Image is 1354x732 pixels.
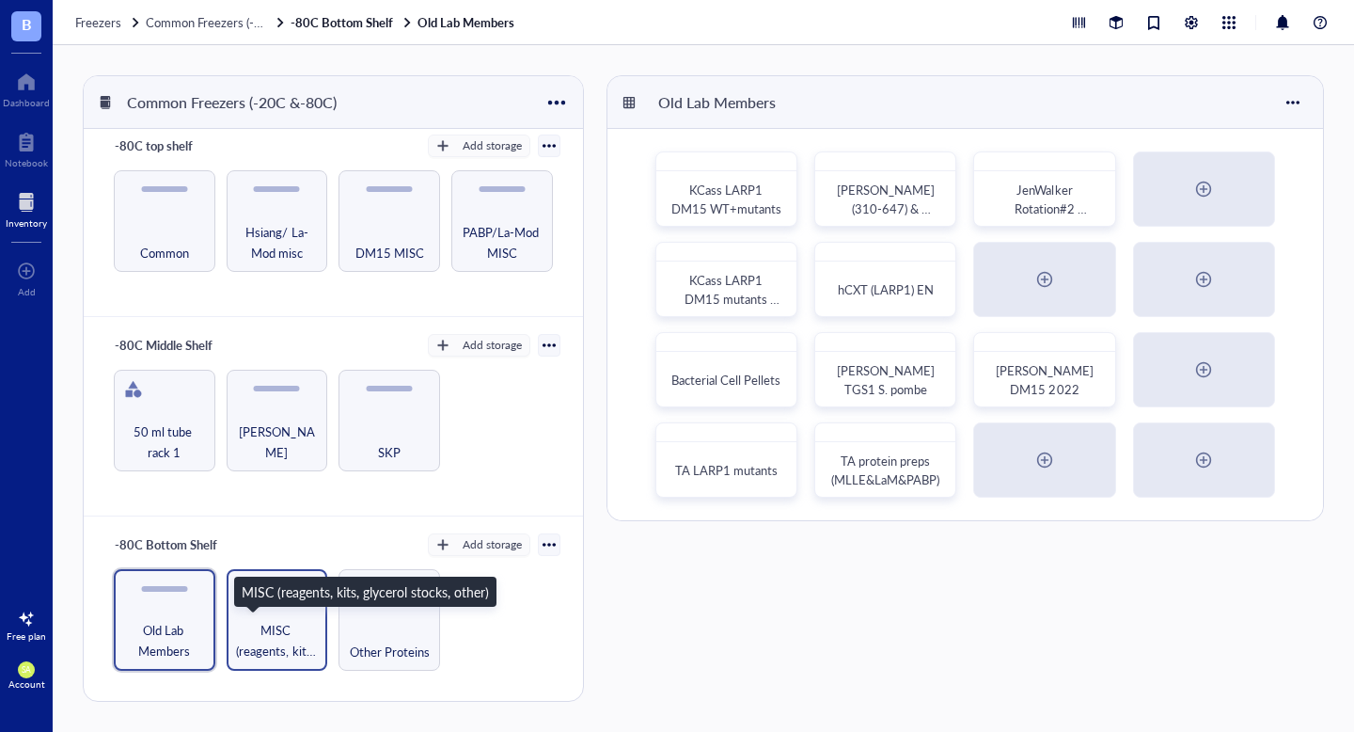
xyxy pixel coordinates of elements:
[75,14,142,31] a: Freezers
[22,12,32,36] span: B
[463,137,522,154] div: Add storage
[463,337,522,354] div: Add storage
[140,243,189,263] span: Common
[837,181,937,236] span: [PERSON_NAME] (310-647) & hDM15 WT
[3,97,50,108] div: Dashboard
[146,14,287,31] a: Common Freezers (-20C &-80C)
[18,286,36,297] div: Add
[671,371,780,389] span: Bacterial Cell Pellets
[460,222,544,263] span: PABP/La-Mod MISC
[75,13,121,31] span: Freezers
[837,361,937,398] span: [PERSON_NAME] TGS1 S. pombe
[1012,181,1087,255] span: JenWalker Rotation#2 11/2016 to 02/2017
[428,135,530,157] button: Add storage
[118,87,345,119] div: Common Freezers (-20C &-80C)
[106,332,221,358] div: -80C Middle Shelf
[675,461,778,479] span: TA LARP1 mutants
[428,533,530,556] button: Add storage
[650,87,784,119] div: Old Lab Members
[428,334,530,357] button: Add storage
[146,13,320,31] span: Common Freezers (-20C &-80C)
[291,14,518,31] a: -80C Bottom ShelfOld Lab Members
[671,181,781,217] span: KCass LARP1 DM15 WT+mutants
[6,217,47,229] div: Inventory
[122,422,207,463] span: 50 ml tube rack 1
[106,532,226,558] div: -80C Bottom Shelf
[236,620,319,661] span: MISC (reagents, kits, glycerol stocks, other)
[235,422,320,463] span: [PERSON_NAME]
[996,361,1096,398] span: [PERSON_NAME] DM15 2022
[242,581,489,602] div: MISC (reagents, kits, glycerol stocks, other)
[123,620,206,661] span: Old Lab Members
[378,442,401,463] span: SKP
[8,678,45,690] div: Account
[6,187,47,229] a: Inventory
[838,280,934,298] span: hCXT (LARP1) EN
[350,642,430,662] span: Other Proteins
[235,222,320,263] span: Hsiang/ La-Mod misc
[831,452,939,488] span: TA protein preps (MLLE&LaM&PABP)
[22,665,31,675] span: SA
[5,157,48,168] div: Notebook
[3,67,50,108] a: Dashboard
[685,271,779,326] span: KCass LARP1 DM15 mutants Box2
[463,536,522,553] div: Add storage
[106,133,219,159] div: -80C top shelf
[355,243,424,263] span: DM15 MISC
[7,630,46,642] div: Free plan
[5,127,48,168] a: Notebook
